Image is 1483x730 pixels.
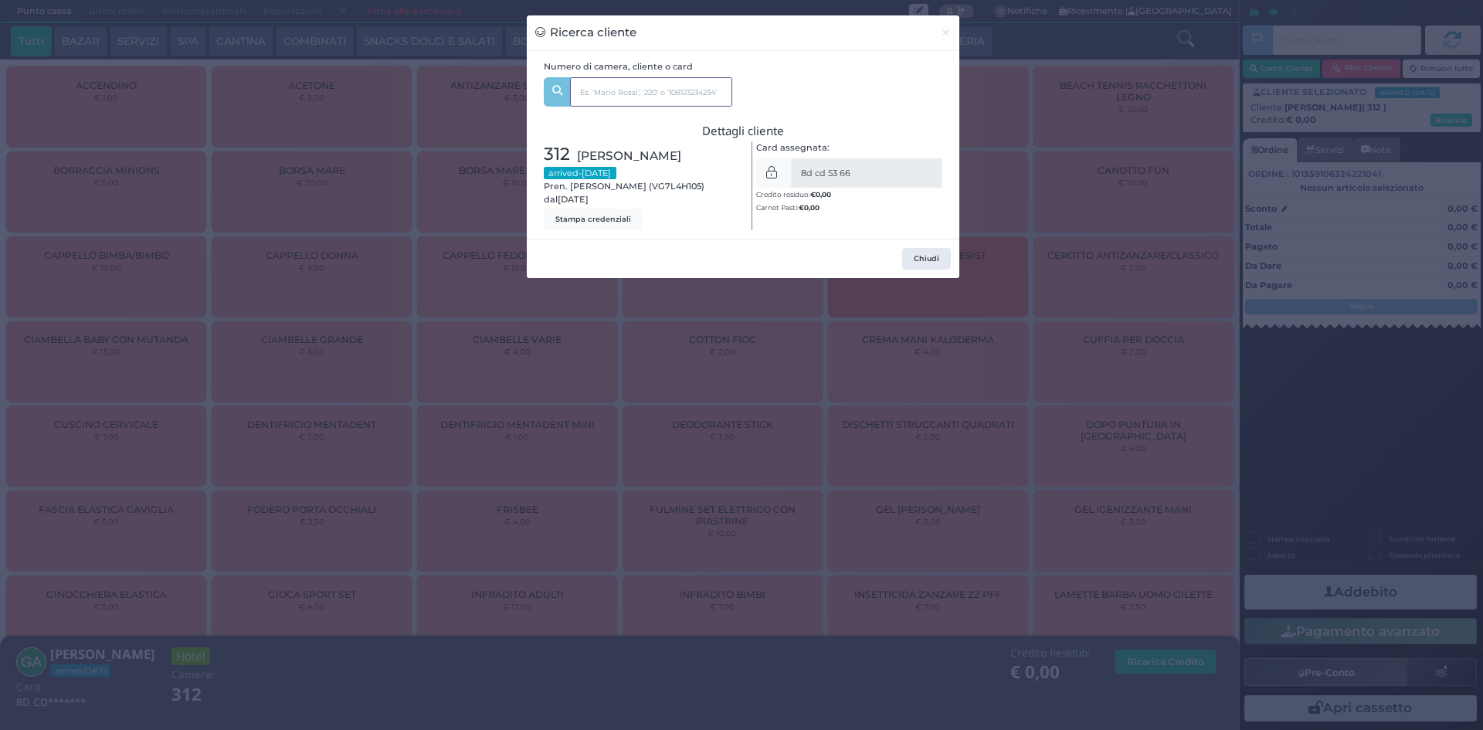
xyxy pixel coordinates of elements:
button: Stampa credenziali [544,209,643,230]
input: Es. 'Mario Rossi', '220' o '108123234234' [570,77,732,107]
div: Pren. [PERSON_NAME] (VG7L4H105) dal [535,141,743,230]
b: € [799,203,820,212]
span: [PERSON_NAME] [577,147,681,165]
span: 312 [544,141,570,168]
label: Card assegnata: [756,141,830,154]
h3: Dettagli cliente [544,124,943,138]
button: Chiudi [932,15,959,50]
b: € [810,190,831,199]
button: Chiudi [902,248,951,270]
label: Numero di camera, cliente o card [544,60,693,73]
span: 0,00 [804,202,820,212]
small: Credito residuo: [756,190,831,199]
small: arrived-[DATE] [544,167,616,179]
span: × [941,24,951,41]
small: Carnet Pasti: [756,203,820,212]
h3: Ricerca cliente [535,24,636,42]
span: [DATE] [558,193,589,206]
span: 0,00 [816,189,831,199]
